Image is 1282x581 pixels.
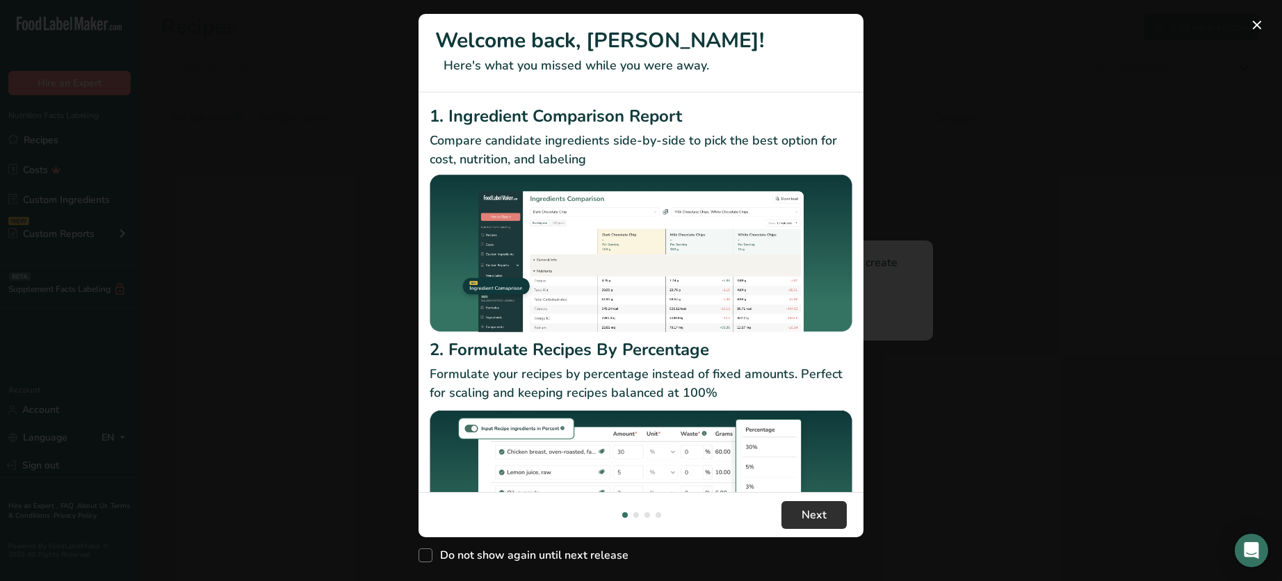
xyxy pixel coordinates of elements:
[1235,534,1268,567] div: Open Intercom Messenger
[430,174,852,332] img: Ingredient Comparison Report
[435,56,847,75] p: Here's what you missed while you were away.
[430,104,852,129] h2: 1. Ingredient Comparison Report
[430,365,852,402] p: Formulate your recipes by percentage instead of fixed amounts. Perfect for scaling and keeping re...
[430,408,852,575] img: Formulate Recipes By Percentage
[430,131,852,169] p: Compare candidate ingredients side-by-side to pick the best option for cost, nutrition, and labeling
[430,337,852,362] h2: 2. Formulate Recipes By Percentage
[802,507,827,523] span: Next
[435,25,847,56] h1: Welcome back, [PERSON_NAME]!
[432,548,628,562] span: Do not show again until next release
[781,501,847,529] button: Next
